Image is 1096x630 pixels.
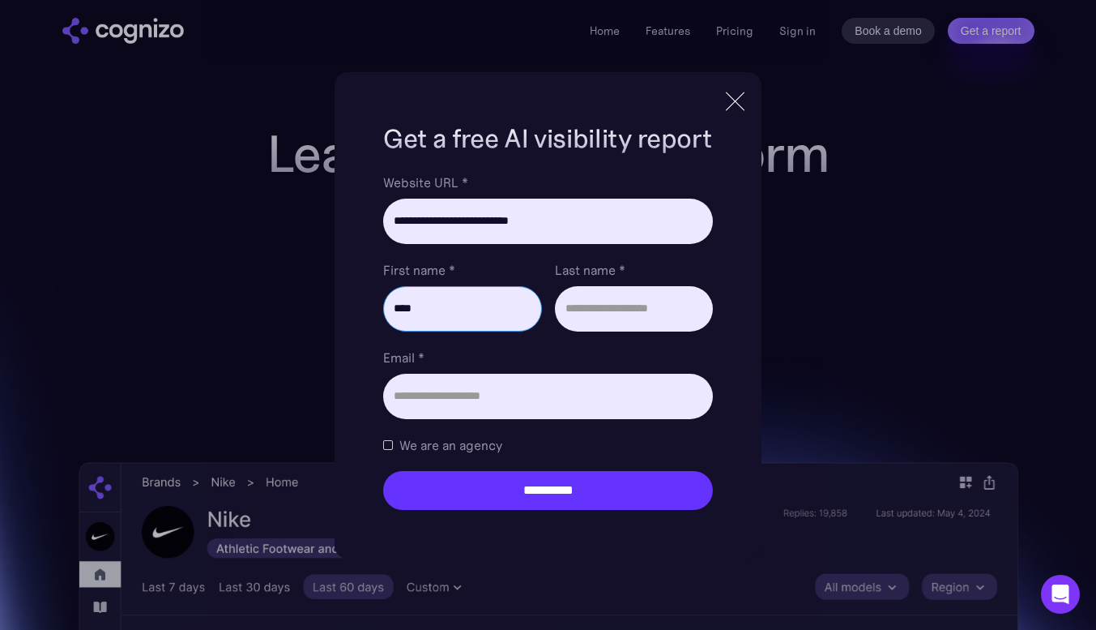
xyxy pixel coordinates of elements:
label: Email * [383,348,712,367]
div: Open Intercom Messenger [1041,575,1080,614]
span: We are an agency [399,435,502,455]
label: First name * [383,260,541,280]
label: Last name * [555,260,713,280]
label: Website URL * [383,173,712,192]
form: Brand Report Form [383,173,712,510]
h1: Get a free AI visibility report [383,121,712,156]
